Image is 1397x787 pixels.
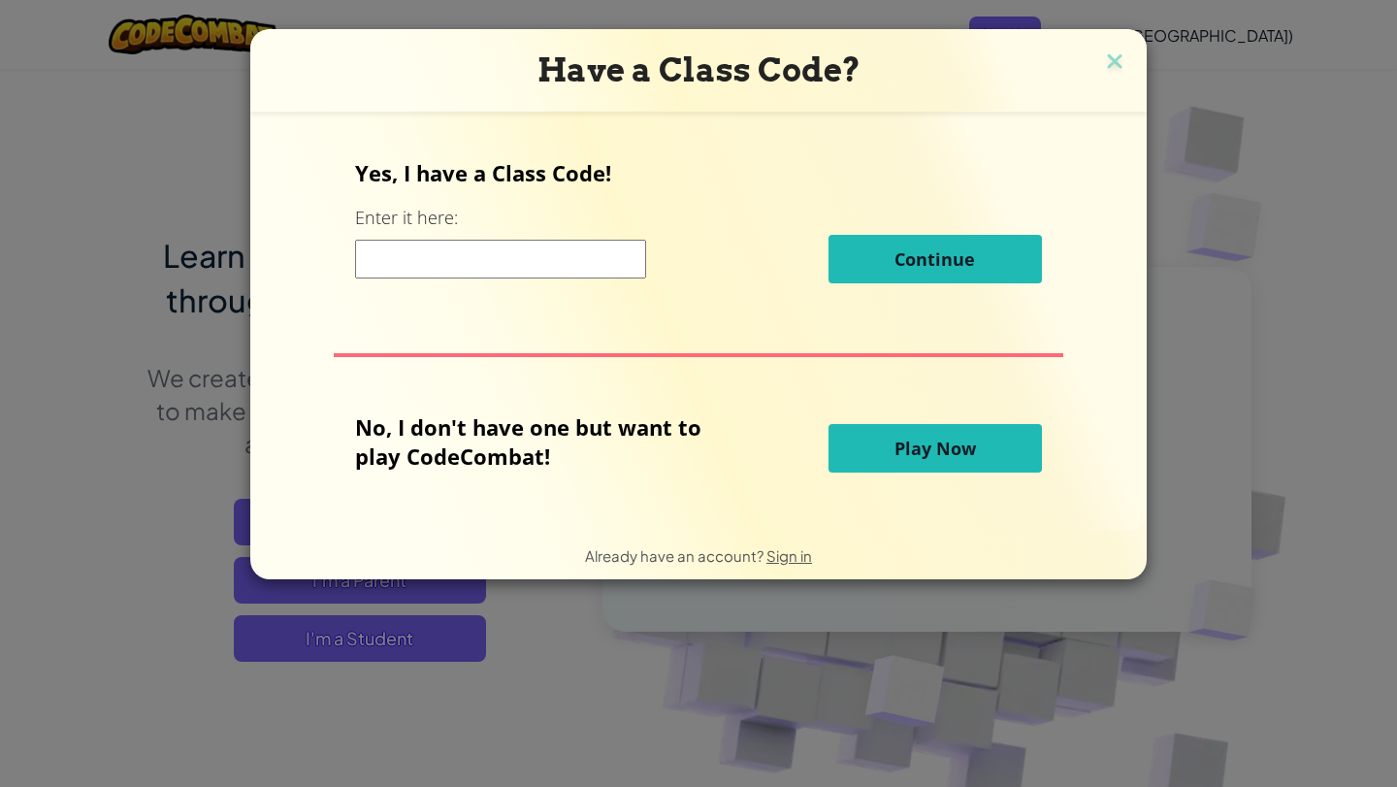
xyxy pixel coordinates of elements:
[355,158,1041,187] p: Yes, I have a Class Code!
[894,247,975,271] span: Continue
[828,235,1042,283] button: Continue
[828,424,1042,473] button: Play Now
[355,412,731,471] p: No, I don't have one but want to play CodeCombat!
[355,206,458,230] label: Enter it here:
[1102,49,1127,78] img: close icon
[894,437,976,460] span: Play Now
[537,50,861,89] span: Have a Class Code?
[585,546,766,565] span: Already have an account?
[766,546,812,565] a: Sign in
